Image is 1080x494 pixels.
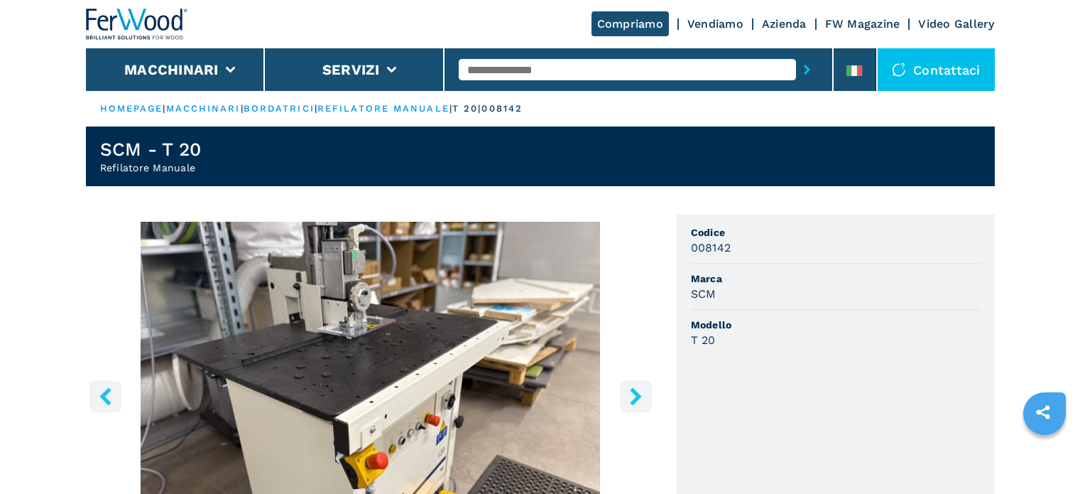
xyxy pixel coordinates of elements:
a: HOMEPAGE [100,103,163,114]
span: | [449,103,452,114]
button: Macchinari [124,61,219,78]
a: Compriamo [591,11,669,36]
a: macchinari [166,103,241,114]
a: bordatrici [244,103,315,114]
span: | [315,103,317,114]
a: sharethis [1025,394,1061,430]
span: | [241,103,244,114]
button: left-button [89,380,121,412]
a: Vendiamo [687,17,743,31]
img: Ferwood [86,9,188,40]
p: t 20 | [452,102,482,115]
span: Marca [691,272,981,286]
p: 008142 [481,102,523,115]
h3: T 20 [691,332,716,348]
h3: 008142 [691,240,731,256]
a: refilatore manuale [317,103,449,114]
h3: SCM [691,286,716,302]
iframe: Chat [1020,430,1069,483]
button: Servizi [322,61,380,78]
span: Modello [691,318,981,332]
h2: Refilatore Manuale [100,161,202,175]
h1: SCM - T 20 [100,138,202,161]
img: Contattaci [892,63,906,77]
span: | [163,103,165,114]
div: Contattaci [878,48,995,91]
a: FW Magazine [825,17,900,31]
a: Azienda [762,17,807,31]
span: Codice [691,225,981,240]
button: submit-button [796,53,818,86]
a: Video Gallery [918,17,994,31]
button: right-button [620,380,652,412]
